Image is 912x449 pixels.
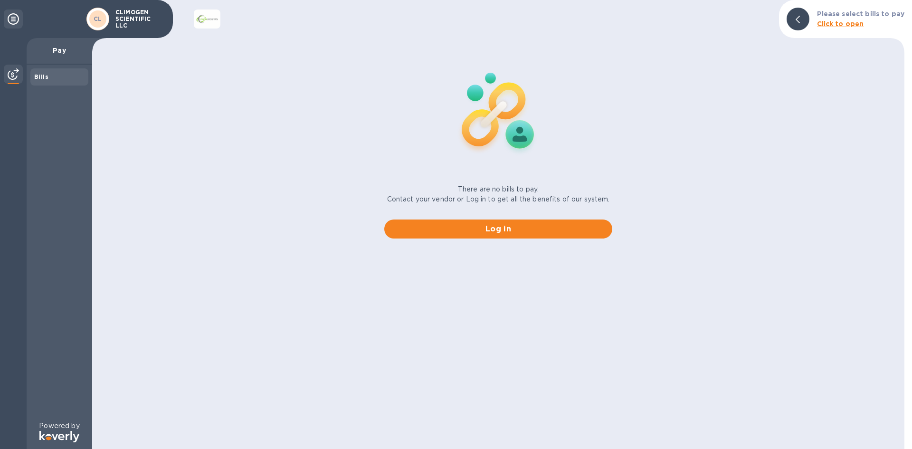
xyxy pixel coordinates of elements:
[817,20,864,28] b: Click to open
[34,46,85,55] p: Pay
[817,10,904,18] b: Please select bills to pay
[387,184,610,204] p: There are no bills to pay. Contact your vendor or Log in to get all the benefits of our system.
[392,223,605,235] span: Log in
[384,220,612,239] button: Log in
[34,73,48,80] b: Bills
[39,431,79,442] img: Logo
[94,15,102,22] b: CL
[39,421,79,431] p: Powered by
[115,9,163,29] p: CLIMOGEN SCIENTIFIC LLC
